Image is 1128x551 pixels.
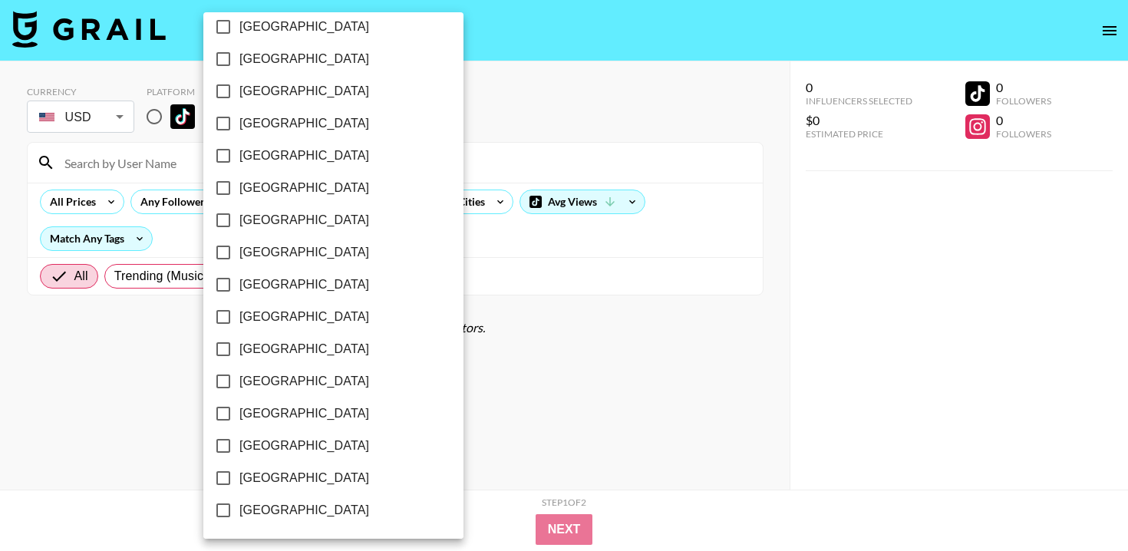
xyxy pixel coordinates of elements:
[239,404,369,423] span: [GEOGRAPHIC_DATA]
[239,179,369,197] span: [GEOGRAPHIC_DATA]
[239,437,369,455] span: [GEOGRAPHIC_DATA]
[239,372,369,391] span: [GEOGRAPHIC_DATA]
[239,147,369,165] span: [GEOGRAPHIC_DATA]
[1051,474,1110,533] iframe: Drift Widget Chat Controller
[239,114,369,133] span: [GEOGRAPHIC_DATA]
[239,50,369,68] span: [GEOGRAPHIC_DATA]
[239,308,369,326] span: [GEOGRAPHIC_DATA]
[239,340,369,358] span: [GEOGRAPHIC_DATA]
[239,501,369,520] span: [GEOGRAPHIC_DATA]
[239,211,369,229] span: [GEOGRAPHIC_DATA]
[239,275,369,294] span: [GEOGRAPHIC_DATA]
[239,82,369,101] span: [GEOGRAPHIC_DATA]
[239,469,369,487] span: [GEOGRAPHIC_DATA]
[239,243,369,262] span: [GEOGRAPHIC_DATA]
[239,18,369,36] span: [GEOGRAPHIC_DATA]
